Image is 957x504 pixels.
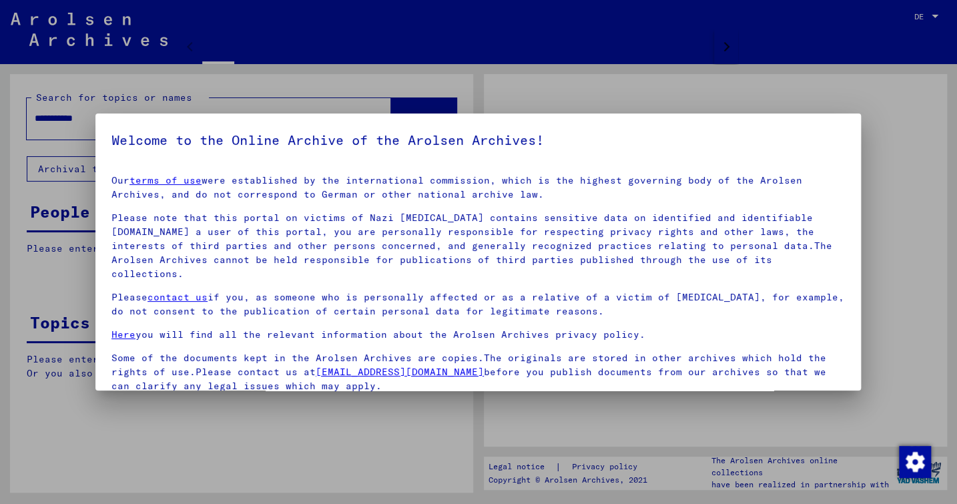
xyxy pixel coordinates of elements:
[111,328,845,342] p: you will find all the relevant information about the Arolsen Archives privacy policy.
[111,351,845,393] p: Some of the documents kept in the Arolsen Archives are copies.The originals are stored in other a...
[316,366,484,378] a: [EMAIL_ADDRESS][DOMAIN_NAME]
[899,446,931,478] img: Zustimmung ändern
[111,290,845,318] p: Please if you, as someone who is personally affected or as a relative of a victim of [MEDICAL_DAT...
[129,174,202,186] a: terms of use
[111,211,845,281] p: Please note that this portal on victims of Nazi [MEDICAL_DATA] contains sensitive data on identif...
[898,445,930,477] div: Zustimmung ändern
[111,130,845,151] h5: Welcome to the Online Archive of the Arolsen Archives!
[147,291,208,303] a: contact us
[111,328,135,340] a: Here
[111,174,845,202] p: Our were established by the international commission, which is the highest governing body of the ...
